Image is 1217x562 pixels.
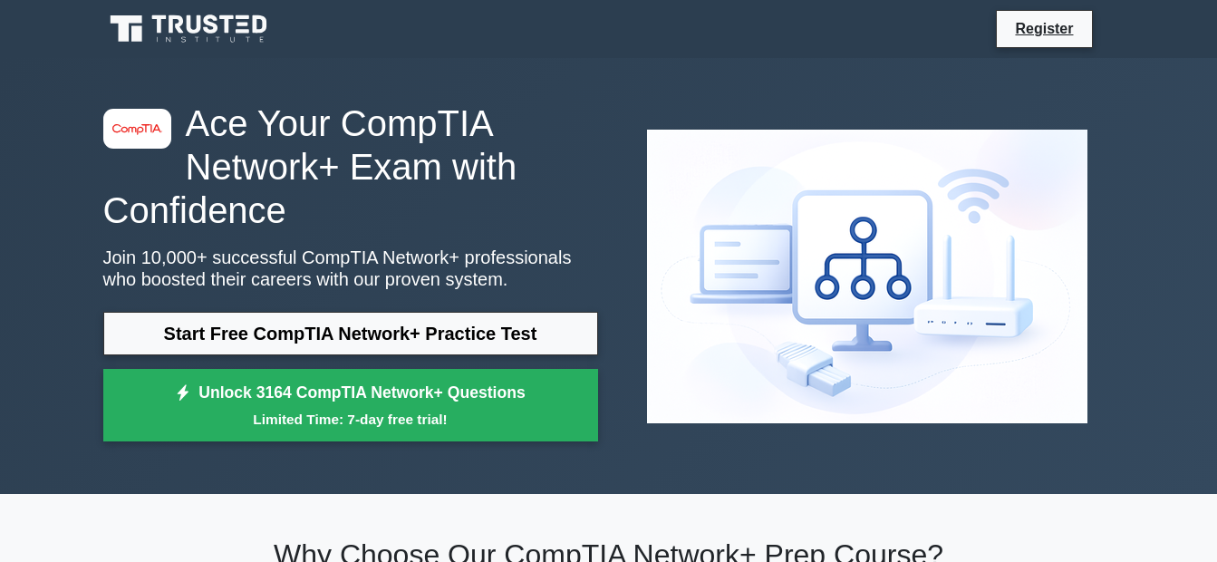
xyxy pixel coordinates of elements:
img: CompTIA Network+ Preview [633,115,1102,438]
small: Limited Time: 7-day free trial! [126,409,575,430]
a: Unlock 3164 CompTIA Network+ QuestionsLimited Time: 7-day free trial! [103,369,598,441]
a: Register [1004,17,1084,40]
p: Join 10,000+ successful CompTIA Network+ professionals who boosted their careers with our proven ... [103,247,598,290]
a: Start Free CompTIA Network+ Practice Test [103,312,598,355]
h1: Ace Your CompTIA Network+ Exam with Confidence [103,102,598,232]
